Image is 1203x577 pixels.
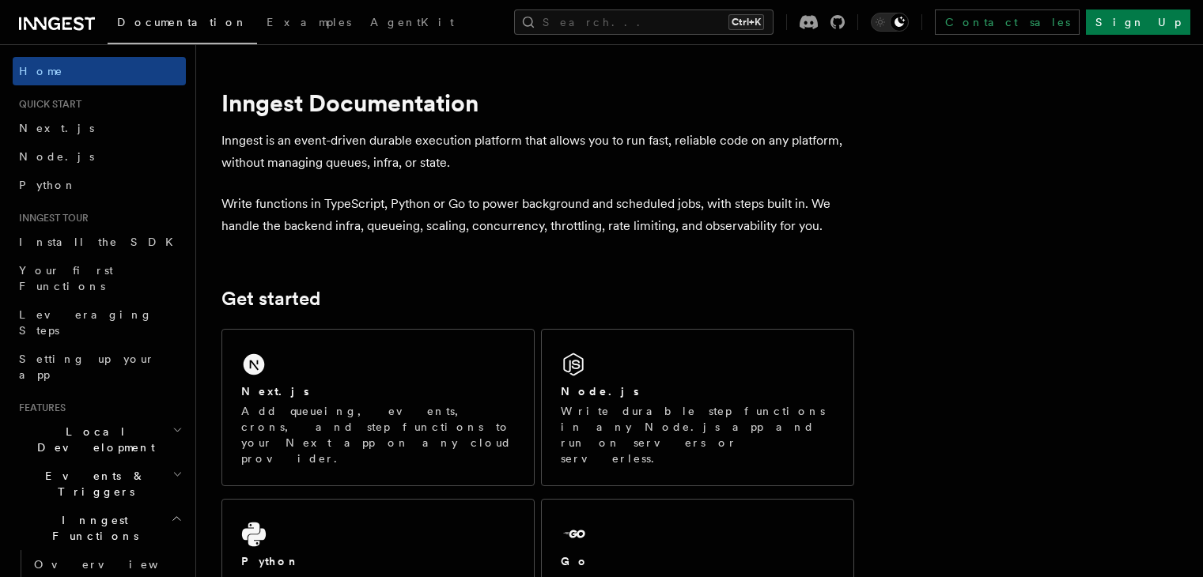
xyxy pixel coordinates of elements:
[241,403,515,466] p: Add queueing, events, crons, and step functions to your Next app on any cloud provider.
[267,16,351,28] span: Examples
[871,13,909,32] button: Toggle dark mode
[1086,9,1190,35] a: Sign Up
[19,264,113,292] span: Your first Functions
[108,5,257,44] a: Documentation
[361,5,463,43] a: AgentKit
[221,193,854,237] p: Write functions in TypeScript, Python or Go to power background and scheduled jobs, with steps bu...
[241,553,300,569] h2: Python
[221,288,320,310] a: Get started
[241,383,309,399] h2: Next.js
[19,353,155,381] span: Setting up your app
[117,16,248,28] span: Documentation
[13,424,172,455] span: Local Development
[13,228,186,256] a: Install the SDK
[221,89,854,117] h1: Inngest Documentation
[13,417,186,462] button: Local Development
[13,212,89,224] span: Inngest tour
[13,402,66,414] span: Features
[221,329,535,486] a: Next.jsAdd queueing, events, crons, and step functions to your Next app on any cloud provider.
[13,171,186,199] a: Python
[561,383,639,399] h2: Node.js
[221,130,854,174] p: Inngest is an event-driven durable execution platform that allows you to run fast, reliable code ...
[13,57,186,85] a: Home
[19,308,153,337] span: Leveraging Steps
[370,16,454,28] span: AgentKit
[13,98,81,111] span: Quick start
[19,179,77,191] span: Python
[13,345,186,389] a: Setting up your app
[561,403,834,466] p: Write durable step functions in any Node.js app and run on servers or serverless.
[541,329,854,486] a: Node.jsWrite durable step functions in any Node.js app and run on servers or serverless.
[19,150,94,163] span: Node.js
[13,114,186,142] a: Next.js
[514,9,774,35] button: Search...Ctrl+K
[13,142,186,171] a: Node.js
[13,468,172,500] span: Events & Triggers
[19,122,94,134] span: Next.js
[13,462,186,506] button: Events & Triggers
[19,63,63,79] span: Home
[13,512,171,544] span: Inngest Functions
[13,300,186,345] a: Leveraging Steps
[728,14,764,30] kbd: Ctrl+K
[935,9,1080,35] a: Contact sales
[13,256,186,300] a: Your first Functions
[34,558,197,571] span: Overview
[561,553,589,569] h2: Go
[19,236,183,248] span: Install the SDK
[257,5,361,43] a: Examples
[13,506,186,550] button: Inngest Functions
